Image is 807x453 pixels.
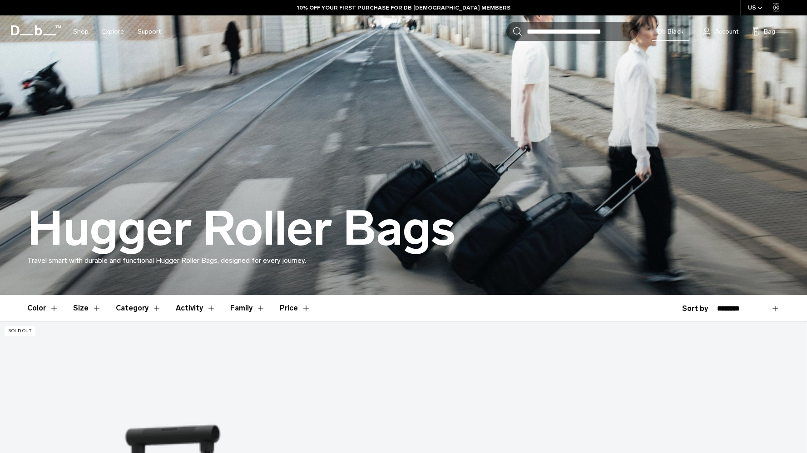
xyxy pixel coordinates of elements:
[102,15,124,48] a: Explore
[66,15,168,48] nav: Main Navigation
[176,295,216,321] button: Toggle Filter
[116,295,161,321] button: Toggle Filter
[297,4,510,12] a: 10% OFF YOUR FIRST PURCHASE FOR DB [DEMOGRAPHIC_DATA] MEMBERS
[715,27,738,36] span: Account
[752,26,775,37] button: Bag
[280,295,311,321] button: Toggle Price
[27,202,455,255] h1: Hugger Roller Bags
[230,295,265,321] button: Toggle Filter
[73,295,101,321] button: Toggle Filter
[5,326,35,336] p: Sold Out
[27,256,306,265] span: Travel smart with durable and functional Hugger Roller Bags, designed for every journey.
[73,15,89,48] a: Shop
[138,15,161,48] a: Support
[764,27,775,36] span: Bag
[703,26,738,37] a: Account
[652,22,689,41] a: Db Black
[27,295,59,321] button: Toggle Filter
